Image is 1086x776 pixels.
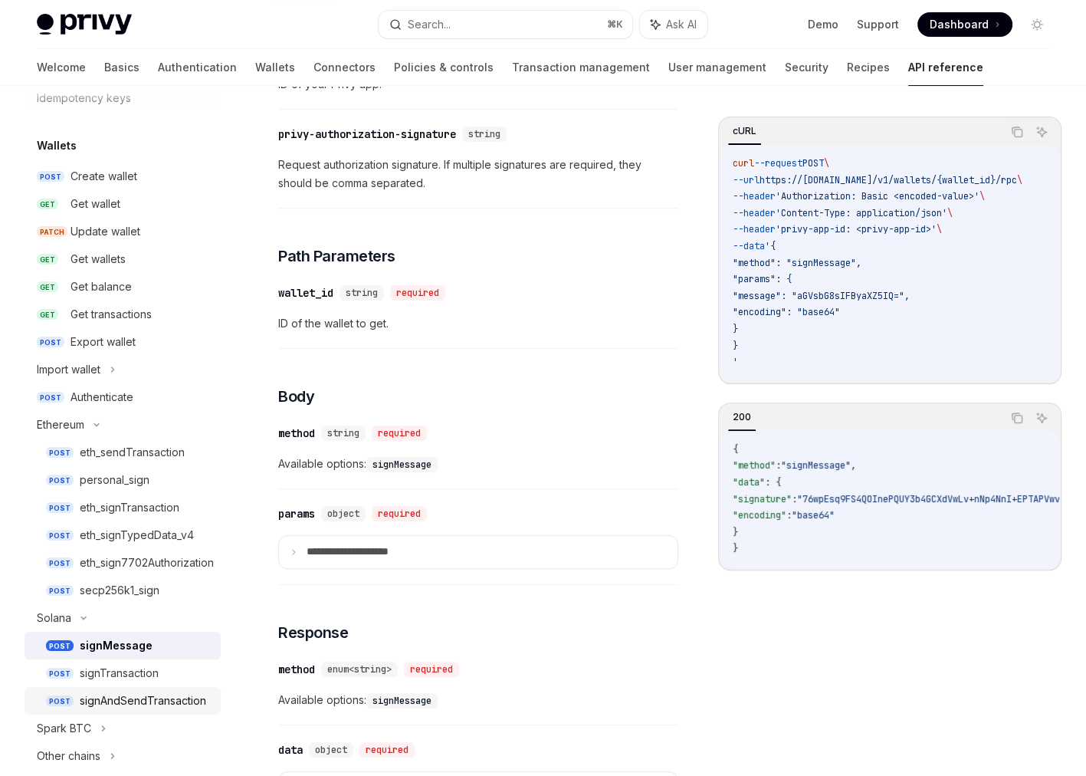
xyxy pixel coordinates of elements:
div: method [278,662,315,677]
span: POST [46,475,74,486]
span: string [327,427,359,439]
button: Ask AI [1032,122,1052,142]
a: Authentication [158,49,237,86]
span: : { [765,476,781,488]
span: --header [733,207,776,219]
span: POST [46,585,74,597]
div: wallet_id [278,285,333,301]
div: required [372,506,427,521]
button: Toggle dark mode [1025,12,1049,37]
div: Export wallet [71,333,136,351]
div: Get wallets [71,250,126,268]
span: Request authorization signature. If multiple signatures are required, they should be comma separa... [278,156,678,192]
span: --request [754,157,802,169]
span: '{ [765,240,776,252]
button: Copy the contents from the code block [1007,408,1027,428]
a: User management [668,49,766,86]
div: eth_signTypedData_v4 [80,526,194,544]
span: GET [37,309,58,321]
a: Support [857,17,899,32]
a: GETGet wallet [25,190,221,218]
div: params [278,506,315,521]
span: "signature" [733,493,792,505]
span: \ [1017,174,1022,186]
span: : [776,459,781,472]
span: ⌘ K [607,18,623,31]
span: "method": "signMessage", [733,257,861,269]
span: "encoding" [733,509,786,521]
a: Transaction management [512,49,650,86]
span: "method" [733,459,776,472]
a: POSTsecp256k1_sign [25,577,221,604]
div: Get balance [71,278,132,296]
span: POST [46,695,74,707]
span: : [792,493,797,505]
div: eth_signTransaction [80,498,179,517]
button: Search...⌘K [379,11,633,38]
span: --url [733,174,760,186]
a: POSTeth_signTransaction [25,494,221,521]
span: Available options: [278,455,678,473]
span: string [468,128,500,140]
span: \ [947,207,953,219]
span: \ [824,157,829,169]
span: { [733,443,738,455]
div: Other chains [37,747,100,765]
h5: Wallets [37,136,77,155]
div: eth_sign7702Authorization [80,554,214,572]
a: Basics [104,49,139,86]
a: POSTCreate wallet [25,163,221,190]
code: signMessage [366,693,438,709]
span: POST [37,392,64,403]
a: Welcome [37,49,86,86]
div: required [359,742,415,758]
div: Import wallet [37,360,100,379]
button: Ask AI [640,11,707,38]
span: "base64" [792,509,835,521]
div: required [372,426,427,441]
span: curl [733,157,754,169]
div: required [390,285,445,301]
div: cURL [728,122,761,140]
a: Dashboard [917,12,1012,37]
a: POSTsignMessage [25,632,221,659]
div: Ethereum [37,416,84,434]
span: } [733,340,738,352]
span: Dashboard [930,17,989,32]
a: GETGet wallets [25,245,221,273]
span: POST [46,530,74,541]
span: POST [46,668,74,679]
span: ' [733,356,738,368]
span: string [346,287,378,299]
span: "encoding": "base64" [733,306,840,318]
div: data [278,742,303,758]
div: required [404,662,459,677]
a: POSTsignAndSendTransaction [25,687,221,715]
div: Update wallet [71,222,140,241]
span: POST [46,502,74,514]
span: enum<string> [327,663,392,676]
a: Security [785,49,828,86]
span: POST [46,557,74,569]
span: \ [979,190,985,202]
a: POSTsignTransaction [25,659,221,687]
a: POSTAuthenticate [25,383,221,411]
span: ID of the wallet to get. [278,314,678,333]
div: Get wallet [71,195,120,213]
code: signMessage [366,457,438,472]
span: 'Authorization: Basic <encoded-value>' [776,190,979,202]
div: Authenticate [71,388,133,406]
div: Search... [408,15,451,34]
div: eth_sendTransaction [80,443,185,462]
span: 'privy-app-id: <privy-app-id>' [776,223,937,235]
a: POSTpersonal_sign [25,466,221,494]
span: "signMessage" [781,459,851,472]
span: } [733,323,738,335]
span: "data" [733,476,765,488]
span: Ask AI [666,17,697,32]
span: --data [733,240,765,252]
a: POSTeth_sendTransaction [25,439,221,466]
span: \ [937,223,942,235]
a: POSTeth_sign7702Authorization [25,549,221,577]
a: GETGet transactions [25,301,221,328]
